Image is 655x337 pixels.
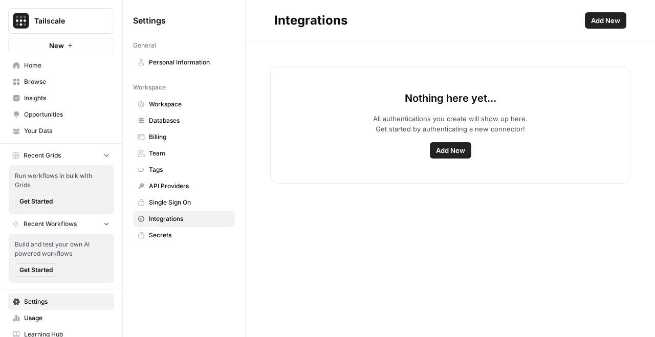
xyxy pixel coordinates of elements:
[133,54,235,71] a: Personal Information
[8,74,114,90] a: Browse
[133,96,235,113] a: Workspace
[373,114,528,134] p: All authentications you create will show up here. Get started by authenticating a new connector!
[34,16,96,26] span: Tailscale
[133,129,235,145] a: Billing
[436,145,465,155] span: Add New
[133,145,235,162] a: Team
[8,216,114,232] button: Recent Workflows
[591,15,620,26] span: Add New
[49,40,64,51] span: New
[8,106,114,123] a: Opportunities
[133,41,156,50] span: General
[24,313,110,323] span: Usage
[133,162,235,178] a: Tags
[133,227,235,243] a: Secrets
[430,142,471,159] button: Add New
[149,165,230,174] span: Tags
[24,126,110,136] span: Your Data
[149,149,230,158] span: Team
[149,182,230,191] span: API Providers
[274,12,347,29] div: Integrations
[8,294,114,310] a: Settings
[8,38,114,53] button: New
[24,77,110,86] span: Browse
[24,297,110,306] span: Settings
[15,171,108,190] span: Run workflows in bulk with Grids
[19,265,53,275] span: Get Started
[8,57,114,74] a: Home
[8,90,114,106] a: Insights
[149,116,230,125] span: Databases
[24,219,77,229] span: Recent Workflows
[24,110,110,119] span: Opportunities
[405,91,496,105] p: Nothing here yet...
[133,211,235,227] a: Integrations
[8,8,114,34] button: Workspace: Tailscale
[19,197,53,206] span: Get Started
[585,12,626,29] button: Add New
[149,58,230,67] span: Personal Information
[15,195,57,208] button: Get Started
[149,100,230,109] span: Workspace
[8,148,114,163] button: Recent Grids
[8,310,114,326] a: Usage
[24,151,61,160] span: Recent Grids
[149,231,230,240] span: Secrets
[133,14,166,27] span: Settings
[149,198,230,207] span: Single Sign On
[15,263,57,277] button: Get Started
[133,113,235,129] a: Databases
[24,94,110,103] span: Insights
[15,240,108,258] span: Build and test your own AI powered workflows
[133,83,166,92] span: Workspace
[24,61,110,70] span: Home
[133,178,235,194] a: API Providers
[149,132,230,142] span: Billing
[12,12,30,30] img: Tailscale Logo
[149,214,230,223] span: Integrations
[133,194,235,211] a: Single Sign On
[8,123,114,139] a: Your Data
